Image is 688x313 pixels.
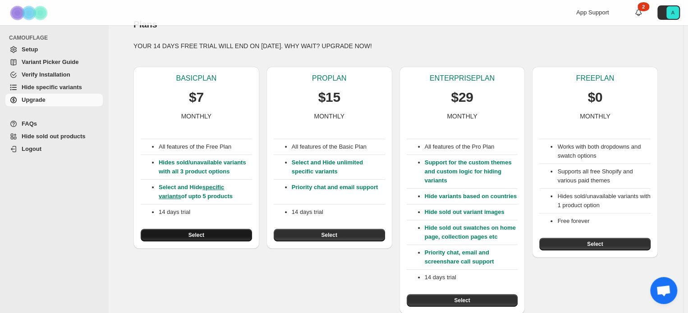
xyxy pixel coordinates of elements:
span: Hide sold out products [22,133,86,140]
span: Variant Picker Guide [22,59,78,65]
span: Avatar with initials A [666,6,679,19]
a: Hide sold out products [5,130,103,143]
a: FAQs [5,118,103,130]
span: Select [587,240,603,248]
a: Variant Picker Guide [5,56,103,68]
p: Select and Hide of upto 5 products [159,183,252,201]
p: Priority chat and email support [292,183,385,201]
text: A [671,10,674,15]
p: $15 [318,88,340,106]
p: 14 days trial [425,273,518,282]
p: 14 days trial [159,208,252,217]
span: Upgrade [22,96,46,103]
span: App Support [576,9,609,16]
a: 2 [634,8,643,17]
a: Upgrade [5,94,103,106]
span: Select [454,297,470,304]
span: Hide specific variants [22,84,82,91]
p: FREE PLAN [576,74,614,83]
p: ENTERPRISE PLAN [430,74,495,83]
p: MONTHLY [447,112,477,121]
button: Select [141,229,252,241]
li: Supports all free Shopify and various paid themes [557,167,651,185]
p: YOUR 14 DAYS FREE TRIAL WILL END ON [DATE]. WHY WAIT? UPGRADE NOW! [133,41,658,50]
span: CAMOUFLAGE [9,34,104,41]
li: Hides sold/unavailable variants with 1 product option [557,192,651,210]
button: Select [407,294,518,307]
button: Select [274,229,385,241]
p: Priority chat, email and screenshare call support [425,248,518,266]
p: Hide sold out swatches on home page, collection pages etc [425,223,518,241]
span: Setup [22,46,38,53]
p: All features of the Basic Plan [292,142,385,151]
span: Select [188,231,204,239]
a: Open chat [650,277,677,304]
p: $7 [189,88,204,106]
span: Logout [22,145,41,152]
img: Camouflage [7,0,52,25]
p: All features of the Pro Plan [425,142,518,151]
p: BASIC PLAN [176,74,216,83]
p: MONTHLY [580,112,610,121]
p: $29 [451,88,473,106]
p: Hides sold/unavailable variants with all 3 product options [159,158,252,176]
a: Logout [5,143,103,155]
p: All features of the Free Plan [159,142,252,151]
a: Hide specific variants [5,81,103,94]
li: Free forever [557,217,651,226]
button: Avatar with initials A [657,5,680,20]
li: Works with both dropdowns and swatch options [557,142,651,160]
p: $0 [587,88,602,106]
a: Verify Installation [5,68,103,81]
span: Select [321,231,337,239]
span: Verify Installation [22,71,70,78]
p: PRO PLAN [312,74,346,83]
button: Select [539,238,651,250]
p: 14 days trial [292,208,385,217]
a: Setup [5,43,103,56]
p: Support for the custom themes and custom logic for hiding variants [425,158,518,185]
span: FAQs [22,120,37,127]
p: Select and Hide unlimited specific variants [292,158,385,176]
p: MONTHLY [181,112,211,121]
p: Hide variants based on countries [425,192,518,201]
p: MONTHLY [314,112,344,121]
div: 2 [638,2,649,11]
p: Hide sold out variant images [425,208,518,217]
